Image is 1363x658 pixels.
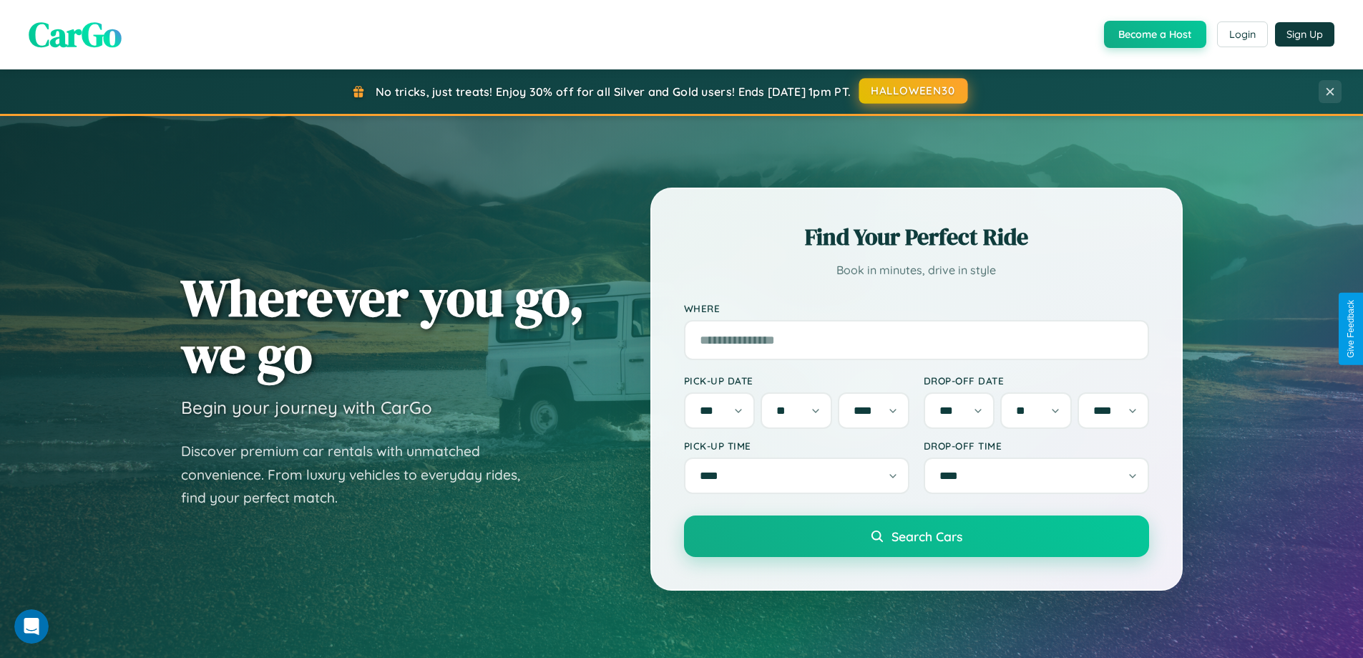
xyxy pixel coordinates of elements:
[181,269,585,382] h1: Wherever you go, we go
[29,11,122,58] span: CarGo
[891,528,962,544] span: Search Cars
[924,374,1149,387] label: Drop-off Date
[684,260,1149,281] p: Book in minutes, drive in style
[684,440,909,452] label: Pick-up Time
[684,516,1149,557] button: Search Cars
[1275,22,1334,47] button: Sign Up
[1217,21,1268,47] button: Login
[181,440,539,510] p: Discover premium car rentals with unmatched convenience. From luxury vehicles to everyday rides, ...
[684,302,1149,314] label: Where
[924,440,1149,452] label: Drop-off Time
[376,84,851,99] span: No tricks, just treats! Enjoy 30% off for all Silver and Gold users! Ends [DATE] 1pm PT.
[684,221,1149,253] h2: Find Your Perfect Ride
[14,609,49,644] iframe: Intercom live chat
[181,397,432,418] h3: Begin your journey with CarGo
[1346,300,1356,358] div: Give Feedback
[859,78,968,104] button: HALLOWEEN30
[684,374,909,387] label: Pick-up Date
[1104,21,1206,48] button: Become a Host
